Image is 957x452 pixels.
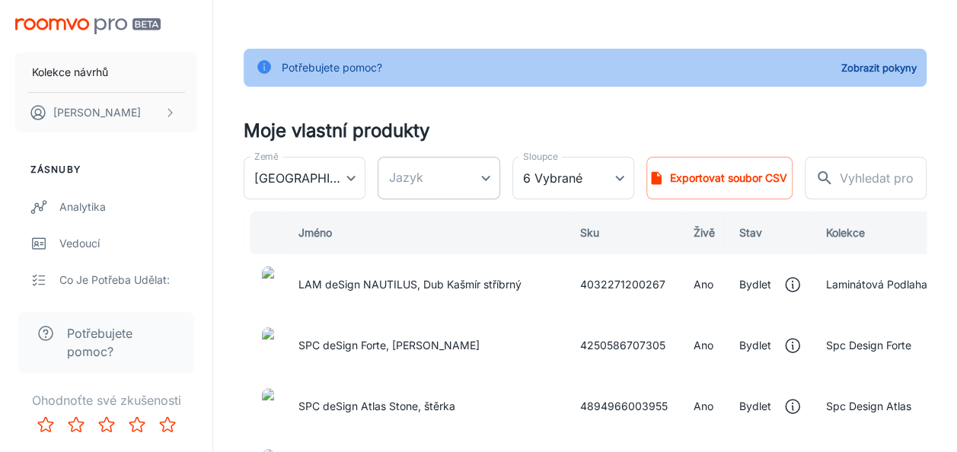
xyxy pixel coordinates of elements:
button: Ohodnoťte 4 hvězdičky [122,409,152,440]
svg: Tento produkt je ve vizualizéru [783,275,802,294]
button: Ohodnoťte 3 hvězdičky [91,409,122,440]
button: Ohodnoťte 1 hvězdičku [30,409,61,440]
label: Sloupce [523,150,558,163]
p: Kolekce návrhů [32,64,108,81]
div: Co je potřeba udělat: [59,272,197,288]
label: Země [254,150,279,163]
div: Analytika [59,199,197,215]
div: Potřebujete pomoc? [282,53,382,82]
div: [GEOGRAPHIC_DATA] [244,157,365,199]
font: Exportovat soubor CSV [670,169,787,187]
th: Jméno [286,212,568,254]
font: Bydlet [739,276,771,293]
font: Bydlet [739,398,771,415]
button: Exportovat soubor CSV [646,157,792,199]
th: Stav [727,212,814,254]
h4: Moje vlastní produkty [244,117,927,145]
button: Kolekce návrhů [15,53,197,92]
td: 4894966003955 [568,376,681,437]
button: Ohodnoťte 2 hvězdičky [61,409,91,440]
td: SPC deSign Forte, [PERSON_NAME] [286,315,568,376]
p: [PERSON_NAME] [53,104,141,121]
input: Vyhledat pro filtr [840,157,927,199]
th: Živě [681,212,727,254]
td: Ano [681,254,727,315]
svg: Tento produkt je ve vizualizéru [783,336,802,355]
span: Potřebujete pomoc? [67,324,176,361]
p: Ohodnoťte své zkušenosti [12,391,200,409]
th: Sku [568,212,681,254]
button: Hodnotit 5 hvězdiček [152,409,183,440]
div: 6 Vybrané [512,157,634,199]
font: Bydlet [739,337,771,354]
svg: Tento produkt je ve vizualizéru [783,397,802,415]
td: LAM deSign NAUTILUS, Dub Kašmír stříbrný [286,254,568,315]
img: Roomvo PRO Beta [15,18,161,34]
button: [PERSON_NAME] [15,93,197,132]
td: Ano [681,315,727,376]
td: Ano [681,376,727,437]
button: Zobrazit pokyny [837,56,920,79]
td: 4250586707305 [568,315,681,376]
td: 4032271200267 [568,254,681,315]
div: Vedoucí [59,235,197,252]
td: SPC deSign Atlas Stone, štěrka [286,376,568,437]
